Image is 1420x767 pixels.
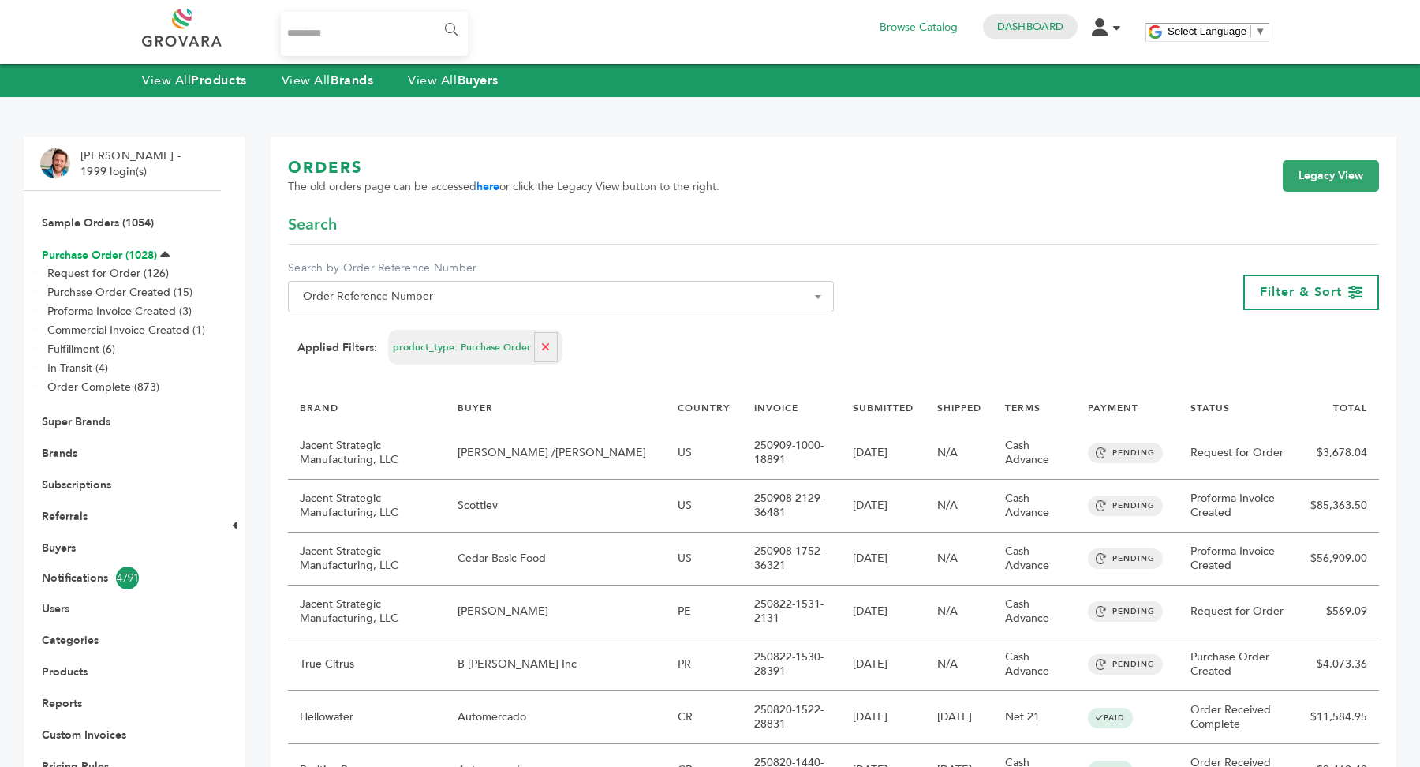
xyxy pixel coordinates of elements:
input: Search... [281,12,468,56]
span: PAID [1088,708,1133,728]
td: Purchase Order Created [1179,638,1299,691]
td: Jacent Strategic Manufacturing, LLC [288,533,446,586]
td: [DATE] [841,480,925,533]
td: Proforma Invoice Created [1179,480,1299,533]
td: $3,678.04 [1299,427,1379,480]
a: Purchase Order Created (15) [47,285,192,300]
a: Legacy View [1283,160,1379,192]
a: Subscriptions [42,477,111,492]
a: Request for Order (126) [47,266,169,281]
td: Order Received Complete [1179,691,1299,744]
td: Net 21 [993,691,1076,744]
span: ▼ [1255,25,1265,37]
strong: Applied Filters: [297,340,377,356]
td: US [666,427,742,480]
a: PAYMENT [1088,402,1138,414]
td: Proforma Invoice Created [1179,533,1299,586]
td: CR [666,691,742,744]
span: Order Reference Number [297,286,825,308]
td: [PERSON_NAME] [446,586,667,638]
td: Cash Advance [993,586,1076,638]
strong: Products [191,72,246,89]
td: Cash Advance [993,427,1076,480]
td: $85,363.50 [1299,480,1379,533]
a: Proforma Invoice Created (3) [47,304,192,319]
a: Order Complete (873) [47,380,159,395]
a: Categories [42,633,99,648]
li: [PERSON_NAME] - 1999 login(s) [80,148,185,179]
span: Search [288,214,337,236]
a: Referrals [42,509,88,524]
a: Users [42,601,69,616]
td: Jacent Strategic Manufacturing, LLC [288,427,446,480]
td: Hellowater [288,691,446,744]
a: View AllBuyers [408,72,499,89]
td: [DATE] [841,638,925,691]
td: Automercado [446,691,667,744]
a: BUYER [458,402,493,414]
td: 250908-1752-36321 [742,533,841,586]
h1: ORDERS [288,157,719,179]
td: PR [666,638,742,691]
td: True Citrus [288,638,446,691]
td: [DATE] [841,691,925,744]
td: 250908-2129-36481 [742,480,841,533]
span: 4791 [116,567,139,589]
a: TERMS [1005,402,1041,414]
a: In-Transit (4) [47,361,108,376]
a: View AllProducts [142,72,247,89]
strong: Buyers [458,72,499,89]
td: N/A [925,533,993,586]
td: Request for Order [1179,586,1299,638]
td: Cash Advance [993,638,1076,691]
a: Dashboard [997,20,1063,34]
td: N/A [925,638,993,691]
label: Search by Order Reference Number [288,260,834,276]
td: $56,909.00 [1299,533,1379,586]
a: here [476,179,499,194]
td: Cedar Basic Food [446,533,667,586]
span: PENDING [1088,496,1163,516]
td: N/A [925,427,993,480]
td: Scottlev [446,480,667,533]
td: US [666,480,742,533]
a: View AllBrands [282,72,374,89]
span: PENDING [1088,601,1163,622]
a: Select Language​ [1168,25,1265,37]
a: SUBMITTED [853,402,914,414]
a: INVOICE [754,402,798,414]
td: PE [666,586,742,638]
span: The old orders page can be accessed or click the Legacy View button to the right. [288,179,719,195]
a: COUNTRY [678,402,731,414]
span: product_type: Purchase Order [393,341,531,354]
a: Brands [42,446,77,461]
a: Custom Invoices [42,728,126,743]
td: $11,584.95 [1299,691,1379,744]
span: Select Language [1168,25,1246,37]
a: Sample Orders (1054) [42,215,154,230]
span: Order Reference Number [288,281,834,312]
a: Super Brands [42,414,110,429]
a: Products [42,664,88,679]
a: Reports [42,696,82,711]
td: N/A [925,586,993,638]
span: Filter & Sort [1260,283,1342,301]
a: Fulfillment (6) [47,342,115,357]
td: Request for Order [1179,427,1299,480]
a: Buyers [42,541,76,556]
td: Cash Advance [993,480,1076,533]
td: 250909-1000-18891 [742,427,841,480]
a: Commercial Invoice Created (1) [47,323,205,338]
td: [DATE] [925,691,993,744]
span: PENDING [1088,443,1163,463]
td: Cash Advance [993,533,1076,586]
td: US [666,533,742,586]
span: PENDING [1088,654,1163,675]
td: $4,073.36 [1299,638,1379,691]
td: Jacent Strategic Manufacturing, LLC [288,586,446,638]
a: STATUS [1190,402,1230,414]
td: $569.09 [1299,586,1379,638]
strong: Brands [331,72,373,89]
a: Browse Catalog [880,19,958,36]
a: Notifications4791 [42,567,203,589]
